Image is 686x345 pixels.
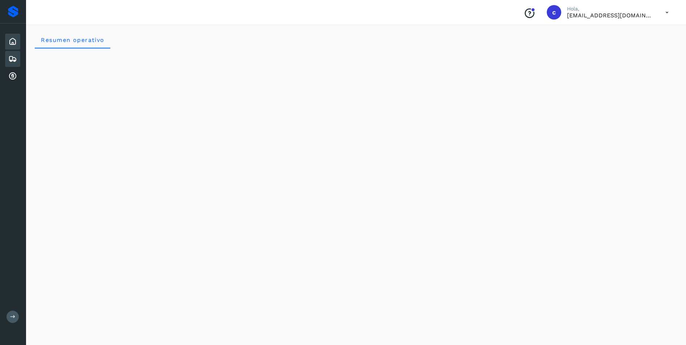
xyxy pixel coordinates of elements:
[5,68,20,84] div: Cuentas por cobrar
[5,51,20,67] div: Embarques
[567,12,654,19] p: cuentasxcobrar@readysolutions.com.mx
[5,34,20,50] div: Inicio
[567,6,654,12] p: Hola,
[41,37,105,43] span: Resumen operativo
